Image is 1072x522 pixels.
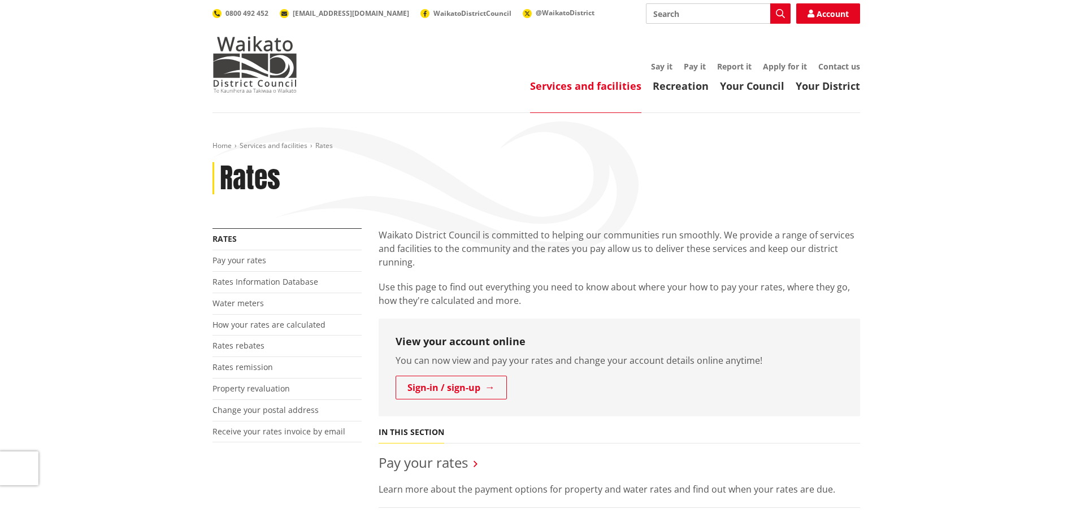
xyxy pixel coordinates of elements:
[212,141,860,151] nav: breadcrumb
[796,79,860,93] a: Your District
[212,36,297,93] img: Waikato District Council - Te Kaunihera aa Takiwaa o Waikato
[225,8,268,18] span: 0800 492 452
[212,383,290,394] a: Property revaluation
[379,428,444,437] h5: In this section
[396,354,843,367] p: You can now view and pay your rates and change your account details online anytime!
[212,233,237,244] a: Rates
[212,8,268,18] a: 0800 492 452
[420,8,511,18] a: WaikatoDistrictCouncil
[396,376,507,399] a: Sign-in / sign-up
[212,141,232,150] a: Home
[212,404,319,415] a: Change your postal address
[212,298,264,308] a: Water meters
[720,79,784,93] a: Your Council
[212,426,345,437] a: Receive your rates invoice by email
[212,276,318,287] a: Rates Information Database
[536,8,594,18] span: @WaikatoDistrict
[379,482,860,496] p: Learn more about the payment options for property and water rates and find out when your rates ar...
[646,3,791,24] input: Search input
[684,61,706,72] a: Pay it
[379,280,860,307] p: Use this page to find out everything you need to know about where your how to pay your rates, whe...
[212,362,273,372] a: Rates remission
[796,3,860,24] a: Account
[433,8,511,18] span: WaikatoDistrictCouncil
[280,8,409,18] a: [EMAIL_ADDRESS][DOMAIN_NAME]
[396,336,843,348] h3: View your account online
[379,228,860,269] p: Waikato District Council is committed to helping our communities run smoothly. We provide a range...
[818,61,860,72] a: Contact us
[240,141,307,150] a: Services and facilities
[523,8,594,18] a: @WaikatoDistrict
[212,255,266,266] a: Pay your rates
[653,79,709,93] a: Recreation
[220,162,280,195] h1: Rates
[651,61,672,72] a: Say it
[212,340,264,351] a: Rates rebates
[293,8,409,18] span: [EMAIL_ADDRESS][DOMAIN_NAME]
[763,61,807,72] a: Apply for it
[212,319,325,330] a: How your rates are calculated
[315,141,333,150] span: Rates
[717,61,752,72] a: Report it
[530,79,641,93] a: Services and facilities
[379,453,468,472] a: Pay your rates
